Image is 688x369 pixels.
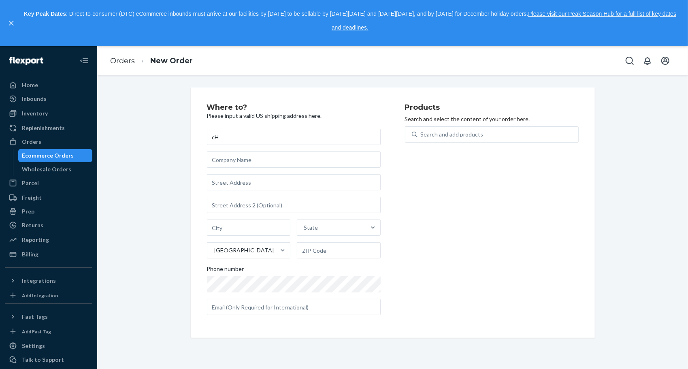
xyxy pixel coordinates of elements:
[18,163,93,176] a: Wholesale Orders
[297,242,381,258] input: ZIP Code
[5,205,92,218] a: Prep
[215,246,274,254] div: [GEOGRAPHIC_DATA]
[207,129,381,145] input: First & Last Name
[22,179,39,187] div: Parcel
[22,109,48,117] div: Inventory
[22,236,49,244] div: Reporting
[22,292,58,299] div: Add Integration
[24,11,66,17] strong: Key Peak Dates
[207,151,381,168] input: Company Name
[76,53,92,69] button: Close Navigation
[207,112,381,120] p: Please input a valid US shipping address here.
[622,53,638,69] button: Open Search Box
[22,342,45,350] div: Settings
[104,49,199,73] ol: breadcrumbs
[22,328,51,335] div: Add Fast Tag
[5,135,92,148] a: Orders
[150,56,193,65] a: New Order
[22,221,43,229] div: Returns
[22,194,42,202] div: Freight
[214,246,215,254] input: [GEOGRAPHIC_DATA]
[5,326,92,336] a: Add Fast Tag
[207,197,381,213] input: Street Address 2 (Optional)
[207,265,244,276] span: Phone number
[5,248,92,261] a: Billing
[22,313,48,321] div: Fast Tags
[22,250,38,258] div: Billing
[22,165,72,173] div: Wholesale Orders
[22,356,64,364] div: Talk to Support
[405,104,579,112] h2: Products
[110,56,135,65] a: Orders
[5,274,92,287] button: Integrations
[639,53,656,69] button: Open notifications
[22,138,41,146] div: Orders
[5,290,92,300] a: Add Integration
[22,95,47,103] div: Inbounds
[5,233,92,246] a: Reporting
[207,174,381,190] input: Street Address
[5,219,92,232] a: Returns
[657,53,673,69] button: Open account menu
[5,107,92,120] a: Inventory
[421,130,484,139] div: Search and add products
[7,19,15,27] button: close,
[5,177,92,190] a: Parcel
[207,220,291,236] input: City
[332,11,676,31] a: Please visit our Peak Season Hub for a full list of key dates and deadlines.
[5,310,92,323] button: Fast Tags
[304,224,318,232] div: State
[207,104,381,112] h2: Where to?
[5,191,92,204] a: Freight
[5,79,92,92] a: Home
[22,277,56,285] div: Integrations
[18,6,34,13] span: Chat
[405,115,579,123] p: Search and select the content of your order here.
[9,57,43,65] img: Flexport logo
[5,353,92,366] button: Talk to Support
[19,7,681,34] p: : Direct-to-consumer (DTC) eCommerce inbounds must arrive at our facilities by [DATE] to be sella...
[22,81,38,89] div: Home
[207,299,381,315] input: Email (Only Required for International)
[22,207,34,215] div: Prep
[5,122,92,134] a: Replenishments
[5,339,92,352] a: Settings
[5,92,92,105] a: Inbounds
[18,149,93,162] a: Ecommerce Orders
[22,151,74,160] div: Ecommerce Orders
[22,124,65,132] div: Replenishments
